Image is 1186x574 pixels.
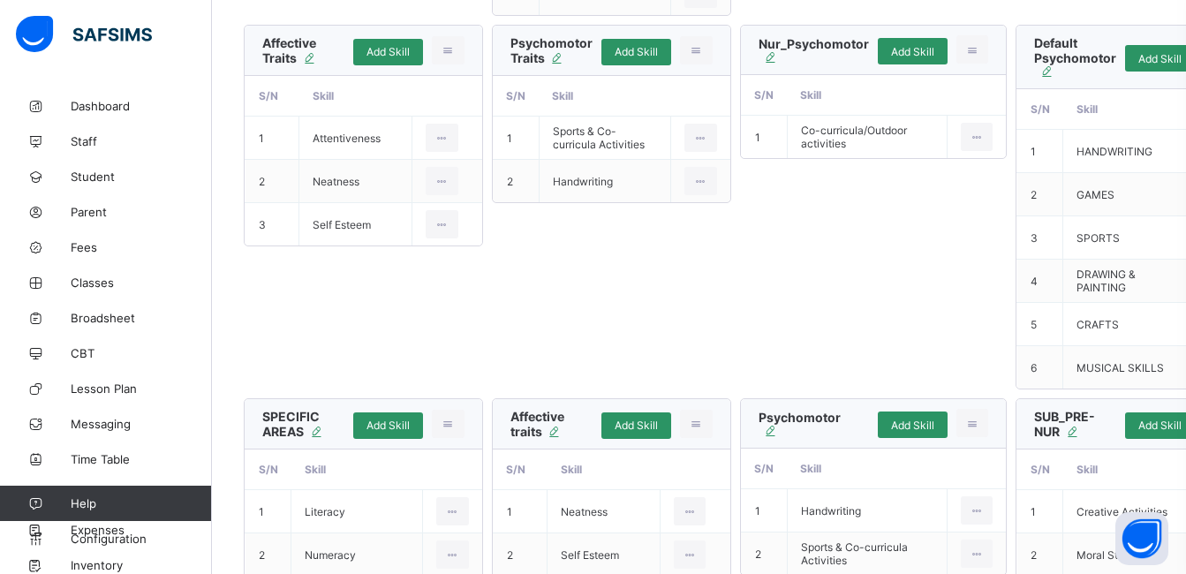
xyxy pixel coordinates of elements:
span: Add Skill [891,419,934,432]
img: safsims [16,16,152,53]
span: S/N [506,463,525,476]
span: Broadsheet [71,311,212,325]
td: Self Esteem [299,203,412,246]
span: Dashboard [71,99,212,113]
span: Add Skill [1138,52,1182,65]
span: Add Skill [366,45,410,58]
span: S/N [1031,102,1050,116]
td: 1 [741,489,787,532]
td: Sports & Co-curricula Activities [539,117,670,160]
td: 4 [1017,260,1063,303]
td: Handwriting [539,160,670,203]
td: Literacy [291,490,423,533]
span: Add Skill [615,45,658,58]
td: Handwriting [787,489,947,532]
span: Student [71,170,212,184]
td: 6 [1017,346,1063,389]
td: 1 [493,490,547,533]
td: 3 [1017,216,1063,260]
td: Neatness [548,490,660,533]
td: 2 [246,160,299,203]
span: SPECIFIC AREAS [262,409,320,439]
span: Skill [305,463,326,476]
td: Neatness [299,160,412,203]
span: Add Skill [615,419,658,432]
button: Open asap [1115,512,1168,565]
span: Nur_Psychomotor [759,36,869,51]
td: 5 [1017,303,1063,346]
span: S/N [506,89,525,102]
span: Skill [561,463,582,476]
span: S/N [754,462,774,475]
td: 1 [1017,130,1063,173]
span: Add Skill [891,45,934,58]
td: 2 [1017,173,1063,216]
span: Default Psychomotor [1034,35,1116,65]
span: Skill [800,462,821,475]
span: Staff [71,134,212,148]
td: 2 [493,160,539,203]
span: Affective traits [510,409,564,439]
span: Messaging [71,417,212,431]
td: 1 [246,117,299,160]
span: Skill [313,89,334,102]
span: Psychomotor [759,410,841,425]
span: Add Skill [1138,419,1182,432]
span: Affective Traits [262,35,316,65]
span: Skill [552,89,573,102]
td: Co-curricula/Outdoor activities [787,116,947,159]
span: Add Skill [366,419,410,432]
span: Classes [71,276,212,290]
span: Configuration [71,532,211,546]
span: Inventory [71,558,212,572]
span: Help [71,496,211,510]
span: Parent [71,205,212,219]
td: 3 [246,203,299,246]
span: Lesson Plan [71,381,212,396]
td: 1 [493,117,539,160]
span: Skill [1076,463,1098,476]
td: Attentiveness [299,117,412,160]
span: Skill [1076,102,1098,116]
span: Time Table [71,452,212,466]
span: S/N [754,88,774,102]
span: S/N [259,89,278,102]
span: S/N [259,463,278,476]
td: 1 [1017,490,1063,533]
span: CBT [71,346,212,360]
span: Psychomotor Traits [510,35,593,65]
td: 1 [741,116,787,159]
span: S/N [1031,463,1050,476]
span: Skill [800,88,821,102]
span: SUB_PRE-NUR [1034,409,1095,439]
span: Fees [71,240,212,254]
td: 1 [246,490,291,533]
